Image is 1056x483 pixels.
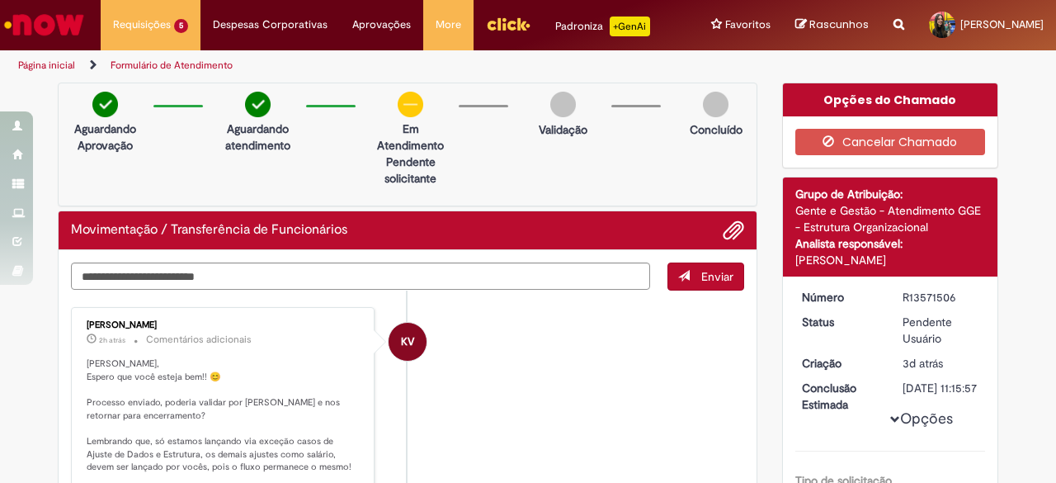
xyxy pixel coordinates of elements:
[12,50,691,81] ul: Trilhas de página
[146,333,252,347] small: Comentários adicionais
[903,356,943,371] time: 26/09/2025 16:15:54
[71,223,347,238] h2: Movimentação / Transferência de Funcionários Histórico de tíquete
[436,17,461,33] span: More
[903,356,943,371] span: 3d atrás
[903,355,979,372] div: 26/09/2025 16:15:54
[610,17,650,36] p: +GenAi
[113,17,171,33] span: Requisições
[723,220,744,241] button: Adicionar anexos
[790,355,891,372] dt: Criação
[550,92,576,117] img: img-circle-grey.png
[389,323,427,361] div: Karine Vieira
[903,314,979,347] div: Pendente Usuário
[795,186,986,202] div: Grupo de Atribuição:
[809,17,869,32] span: Rascunhos
[795,235,986,252] div: Analista responsável:
[903,380,979,396] div: [DATE] 11:15:57
[65,121,145,154] p: Aguardando Aprovação
[87,320,361,330] div: [PERSON_NAME]
[398,92,423,117] img: circle-minus.png
[92,92,118,117] img: check-circle-green.png
[725,17,771,33] span: Favoritos
[370,154,450,187] p: Pendente solicitante
[555,17,650,36] div: Padroniza
[960,17,1044,31] span: [PERSON_NAME]
[245,92,271,117] img: check-circle-green.png
[701,269,733,284] span: Enviar
[795,129,986,155] button: Cancelar Chamado
[71,263,650,290] textarea: Digite sua mensagem aqui...
[667,263,744,291] button: Enviar
[370,121,450,154] p: Em Atendimento
[903,289,979,305] div: R13571506
[790,314,891,330] dt: Status
[174,19,188,33] span: 5
[783,83,998,116] div: Opções do Chamado
[401,322,414,362] span: KV
[352,17,411,33] span: Aprovações
[690,121,742,138] p: Concluído
[795,17,869,33] a: Rascunhos
[213,17,328,33] span: Despesas Corporativas
[790,289,891,305] dt: Número
[99,335,125,345] span: 2h atrás
[790,380,891,413] dt: Conclusão Estimada
[703,92,728,117] img: img-circle-grey.png
[218,121,298,154] p: Aguardando atendimento
[795,252,986,268] div: [PERSON_NAME]
[2,8,87,41] img: ServiceNow
[18,59,75,72] a: Página inicial
[795,202,986,235] div: Gente e Gestão - Atendimento GGE - Estrutura Organizacional
[486,12,530,36] img: click_logo_yellow_360x200.png
[99,335,125,345] time: 29/09/2025 09:50:54
[111,59,233,72] a: Formulário de Atendimento
[539,121,587,138] p: Validação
